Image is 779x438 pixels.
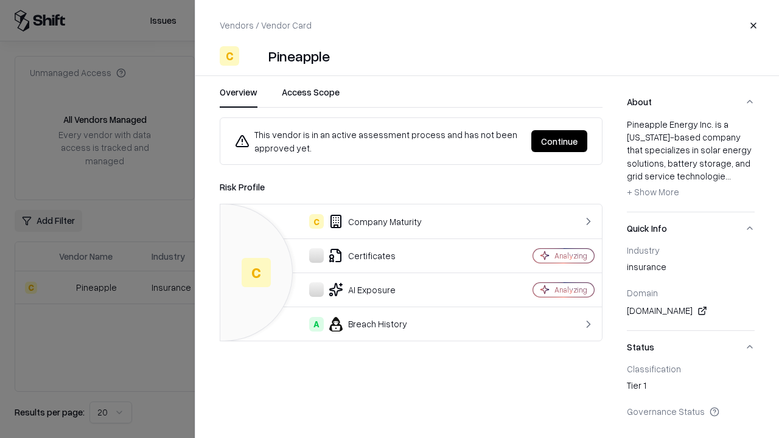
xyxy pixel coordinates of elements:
div: Analyzing [554,285,587,295]
div: Tier 1 [627,379,755,396]
div: C [220,46,239,66]
div: Classification [627,363,755,374]
div: AI Exposure [230,282,491,297]
div: About [627,118,755,212]
button: Quick Info [627,212,755,245]
button: Overview [220,86,257,108]
img: Pineapple [244,46,264,66]
div: Industry [627,245,755,255]
p: Vendors / Vendor Card [220,19,312,32]
button: About [627,86,755,118]
div: Pineapple [268,46,330,66]
button: Status [627,331,755,363]
div: Breach History [230,317,491,332]
button: Access Scope [282,86,340,108]
div: Quick Info [627,245,755,330]
span: ... [725,170,731,181]
span: + Show More [627,186,679,197]
div: Domain [627,287,755,298]
div: This vendor is in an active assessment process and has not been approved yet. [235,128,522,155]
div: Governance Status [627,406,755,417]
div: Certificates [230,248,491,263]
div: C [309,214,324,229]
div: C [242,258,271,287]
div: Company Maturity [230,214,491,229]
div: A [309,317,324,332]
div: [DOMAIN_NAME] [627,304,755,318]
button: Continue [531,130,587,152]
div: Risk Profile [220,179,603,194]
div: Pineapple Energy Inc. is a [US_STATE]-based company that specializes in solar energy solutions, b... [627,118,755,202]
div: insurance [627,260,755,277]
button: + Show More [627,182,679,202]
div: Analyzing [554,251,587,261]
